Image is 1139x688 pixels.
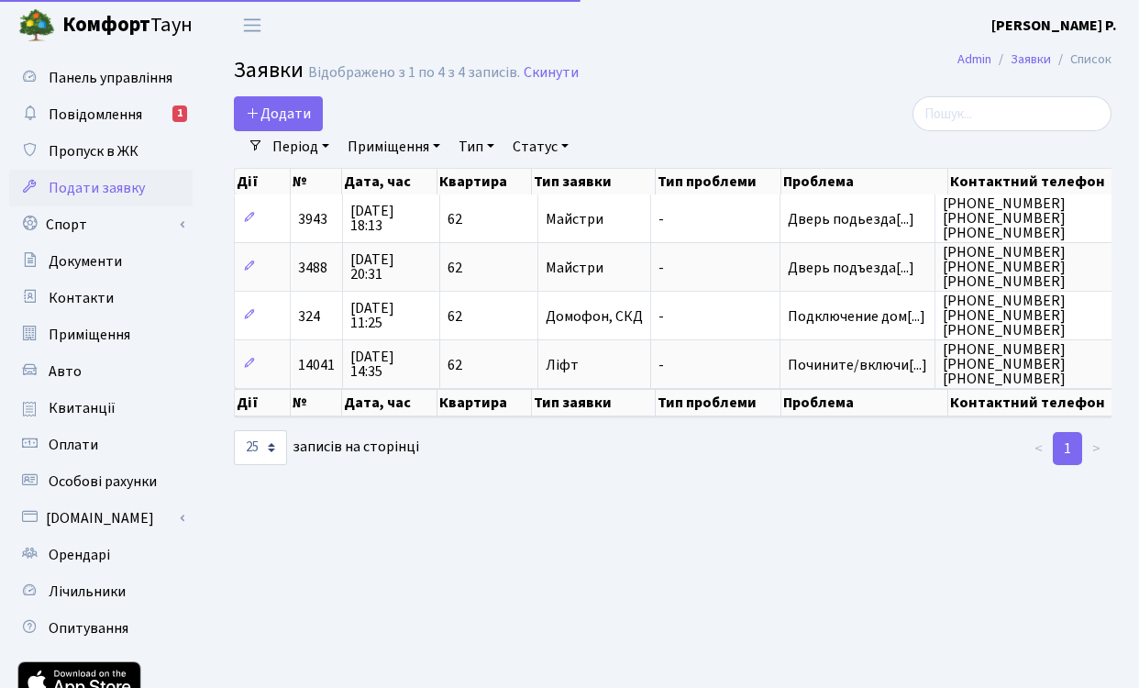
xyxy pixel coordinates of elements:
[235,169,291,194] th: Дії
[788,209,914,229] span: Дверь подьезда[...]
[298,209,327,229] span: 3943
[656,389,781,416] th: Тип проблеми
[451,131,502,162] a: Тип
[62,10,150,39] b: Комфорт
[943,245,1112,289] span: [PHONE_NUMBER] [PHONE_NUMBER] [PHONE_NUMBER]
[948,169,1122,194] th: Контактний телефон
[532,389,656,416] th: Тип заявки
[308,64,520,82] div: Відображено з 1 по 4 з 4 записів.
[437,169,532,194] th: Квартира
[1053,432,1082,465] a: 1
[234,54,304,86] span: Заявки
[658,261,772,275] span: -
[234,430,287,465] select: записів на сторінці
[788,355,927,375] span: Почините/включи[...]
[781,169,948,194] th: Проблема
[658,309,772,324] span: -
[9,243,193,280] a: Документи
[546,309,643,324] span: Домофон, СКД
[298,306,320,327] span: 324
[229,10,275,40] button: Переключити навігацію
[9,610,193,647] a: Опитування
[234,96,323,131] a: Додати
[943,342,1112,386] span: [PHONE_NUMBER] [PHONE_NUMBER] [PHONE_NUMBER]
[9,96,193,133] a: Повідомлення1
[265,131,337,162] a: Період
[62,10,193,41] span: Таун
[49,68,172,88] span: Панель управління
[9,427,193,463] a: Оплати
[532,169,656,194] th: Тип заявки
[930,40,1139,79] nav: breadcrumb
[172,105,187,122] div: 1
[9,463,193,500] a: Особові рахунки
[340,131,448,162] a: Приміщення
[49,141,138,161] span: Пропуск в ЖК
[291,389,343,416] th: №
[298,355,335,375] span: 14041
[9,280,193,316] a: Контакти
[9,316,193,353] a: Приміщення
[234,430,419,465] label: записів на сторінці
[350,301,432,330] span: [DATE] 11:25
[788,306,925,327] span: Подключение дом[...]
[298,258,327,278] span: 3488
[943,196,1112,240] span: [PHONE_NUMBER] [PHONE_NUMBER] [PHONE_NUMBER]
[991,16,1117,36] b: [PERSON_NAME] Р.
[524,64,579,82] a: Скинути
[505,131,576,162] a: Статус
[546,212,643,227] span: Майстри
[948,389,1122,416] th: Контактний телефон
[49,618,128,638] span: Опитування
[49,361,82,382] span: Авто
[291,169,343,194] th: №
[18,7,55,44] img: logo.png
[49,582,126,602] span: Лічильники
[9,573,193,610] a: Лічильники
[9,353,193,390] a: Авто
[991,15,1117,37] a: [PERSON_NAME] Р.
[448,309,530,324] span: 62
[781,389,948,416] th: Проблема
[342,389,437,416] th: Дата, час
[943,294,1112,338] span: [PHONE_NUMBER] [PHONE_NUMBER] [PHONE_NUMBER]
[49,178,145,198] span: Подати заявку
[9,537,193,573] a: Орендарі
[658,358,772,372] span: -
[546,261,643,275] span: Майстри
[342,169,437,194] th: Дата, час
[957,50,991,69] a: Admin
[350,350,432,379] span: [DATE] 14:35
[9,390,193,427] a: Квитанції
[350,204,432,233] span: [DATE] 18:13
[49,545,110,565] span: Орендарі
[49,325,130,345] span: Приміщення
[1051,50,1111,70] li: Список
[49,472,157,492] span: Особові рахунки
[437,389,532,416] th: Квартира
[448,212,530,227] span: 62
[49,288,114,308] span: Контакти
[788,258,914,278] span: Дверь подъезда[...]
[9,60,193,96] a: Панель управління
[246,104,311,124] span: Додати
[49,105,142,125] span: Повідомлення
[49,435,98,455] span: Оплати
[656,169,781,194] th: Тип проблеми
[235,389,291,416] th: Дії
[658,212,772,227] span: -
[49,251,122,272] span: Документи
[912,96,1111,131] input: Пошук...
[9,170,193,206] a: Подати заявку
[448,261,530,275] span: 62
[9,206,193,243] a: Спорт
[49,398,116,418] span: Квитанції
[1011,50,1051,69] a: Заявки
[448,358,530,372] span: 62
[9,133,193,170] a: Пропуск в ЖК
[546,358,643,372] span: Ліфт
[9,500,193,537] a: [DOMAIN_NAME]
[350,252,432,282] span: [DATE] 20:31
